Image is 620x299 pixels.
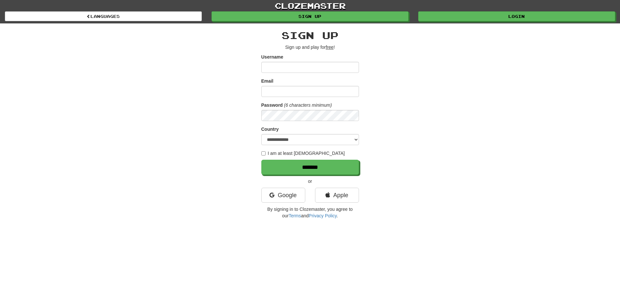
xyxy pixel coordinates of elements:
[284,102,332,108] em: (6 characters minimum)
[261,188,305,203] a: Google
[326,45,334,50] u: free
[261,44,359,50] p: Sign up and play for !
[261,102,283,108] label: Password
[261,126,279,132] label: Country
[5,11,202,21] a: Languages
[261,150,345,156] label: I am at least [DEMOGRAPHIC_DATA]
[261,54,283,60] label: Username
[261,206,359,219] p: By signing in to Clozemaster, you agree to our and .
[212,11,408,21] a: Sign up
[261,78,273,84] label: Email
[261,178,359,184] p: or
[418,11,615,21] a: Login
[261,151,266,156] input: I am at least [DEMOGRAPHIC_DATA]
[315,188,359,203] a: Apple
[261,30,359,41] h2: Sign up
[289,213,301,218] a: Terms
[309,213,337,218] a: Privacy Policy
